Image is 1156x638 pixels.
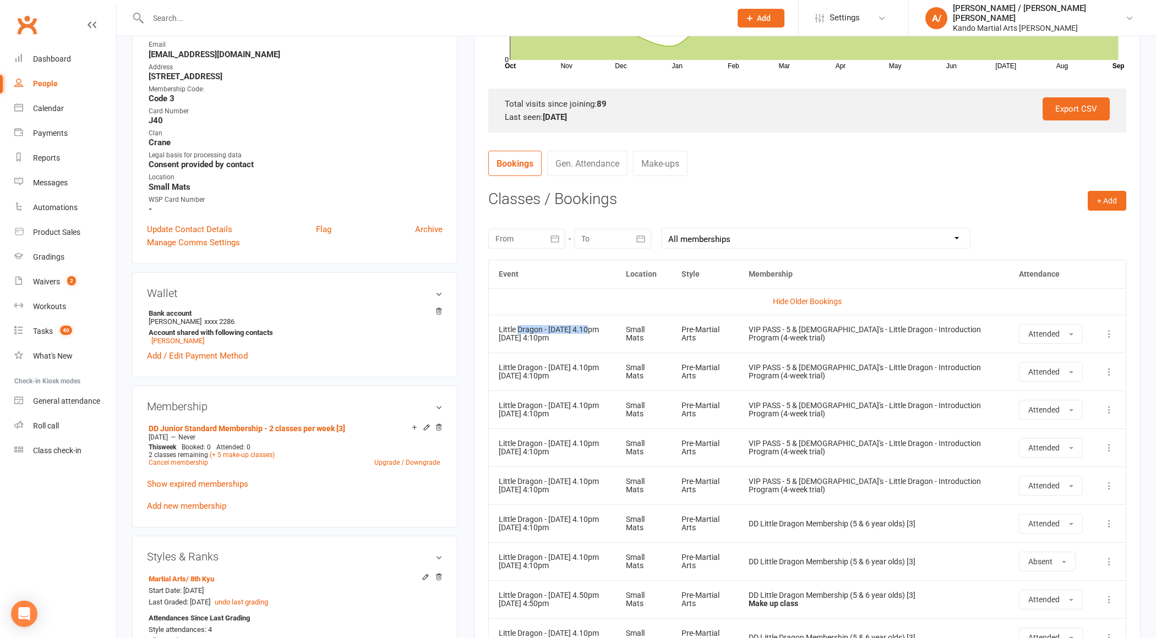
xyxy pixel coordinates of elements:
[13,11,41,38] a: Clubworx
[681,439,729,457] div: Pre-Martial Arts
[149,433,168,441] span: [DATE]
[14,146,116,170] a: Reports
[739,260,1009,288] th: Membership
[925,7,947,29] div: A/
[147,287,443,299] h3: Wallet
[953,23,1125,33] div: Kando Martial Arts [PERSON_NAME]
[953,3,1125,23] div: [PERSON_NAME] / [PERSON_NAME] [PERSON_NAME]
[749,558,999,566] div: DD Little Dragon Membership (5 & 6 year olds) [3]
[1028,557,1053,566] span: Absent
[186,575,214,583] span: / 8th Kyu
[1009,260,1093,288] th: Attendance
[14,269,116,294] a: Waivers 2
[149,443,161,451] span: This
[681,402,729,419] div: Pre-Martial Arts
[681,326,729,343] div: Pre-Martial Arts
[757,14,771,23] span: Add
[488,151,542,176] a: Bookings
[33,129,68,137] div: Payments
[488,191,1126,208] h3: Classes / Bookings
[216,443,250,451] span: Attended: 0
[1019,438,1083,458] button: Attended
[149,613,250,624] strong: Attendances Since Last Grading
[1028,481,1060,490] span: Attended
[505,97,1110,111] div: Total visits since joining:
[33,277,60,286] div: Waivers
[626,515,662,532] div: Small Mats
[14,96,116,121] a: Calendar
[626,364,662,381] div: Small Mats
[33,421,59,430] div: Roll call
[14,438,116,463] a: Class kiosk mode
[830,5,860,30] span: Settings
[33,397,100,405] div: General attendance
[149,328,437,337] strong: Account shared with following contacts
[681,591,729,608] div: Pre-Martial Arts
[60,326,72,335] span: 40
[626,591,662,608] div: Small Mats
[149,116,443,125] strong: J40
[415,223,443,236] a: Archive
[149,84,443,95] div: Membership Code:
[149,106,443,117] div: Card Number
[146,443,179,451] div: week
[14,121,116,146] a: Payments
[616,260,672,288] th: Location
[149,62,443,73] div: Address
[149,94,443,103] strong: Code 3
[749,599,999,608] div: Make up class
[1028,329,1060,338] span: Attended
[626,553,662,570] div: Small Mats
[149,586,204,595] span: Start Date: [DATE]
[147,501,226,511] a: Add new membership
[149,598,210,606] span: Last Graded: [DATE]
[749,439,999,457] div: VIP PASS - 5 & [DEMOGRAPHIC_DATA]'s - Little Dragon - Introduction Program (4-week trial)
[543,112,567,122] strong: [DATE]
[489,315,616,353] td: [DATE] 4:10pm
[1019,324,1083,344] button: Attended
[1028,595,1060,604] span: Attended
[147,307,443,346] li: [PERSON_NAME]
[14,220,116,245] a: Product Sales
[33,104,64,113] div: Calendar
[14,414,116,438] a: Roll call
[1019,400,1083,420] button: Attended
[33,327,53,335] div: Tasks
[749,520,999,528] div: DD Little Dragon Membership (5 & 6 year olds) [3]
[33,228,80,237] div: Product Sales
[316,223,331,236] a: Flag
[1019,514,1083,533] button: Attended
[626,402,662,419] div: Small Mats
[149,451,208,459] span: 2 classes remaining
[1028,519,1060,528] span: Attended
[14,195,116,220] a: Automations
[149,575,214,583] a: Martial Arts
[14,71,116,96] a: People
[1019,476,1083,496] button: Attended
[749,326,999,343] div: VIP PASS - 5 & [DEMOGRAPHIC_DATA]'s - Little Dragon - Introduction Program (4-week trial)
[489,466,616,504] td: [DATE] 4:10pm
[14,245,116,269] a: Gradings
[749,364,999,381] div: VIP PASS - 5 & [DEMOGRAPHIC_DATA]'s - Little Dragon - Introduction Program (4-week trial)
[149,625,212,634] span: Style attendances: 4
[11,601,37,627] div: Open Intercom Messenger
[489,353,616,391] td: [DATE] 4:10pm
[749,402,999,419] div: VIP PASS - 5 & [DEMOGRAPHIC_DATA]'s - Little Dragon - Introduction Program (4-week trial)
[489,504,616,542] td: [DATE] 4:10pm
[499,591,606,599] div: Little Dragon - [DATE] 4.50pm
[146,433,443,442] div: —
[738,9,784,28] button: Add
[33,351,73,360] div: What's New
[672,260,739,288] th: Style
[182,443,211,451] span: Booked: 0
[681,477,729,494] div: Pre-Martial Arts
[499,629,606,637] div: Little Dragon - [DATE] 4.10pm
[1019,362,1083,382] button: Attended
[149,150,443,161] div: Legal basis for processing data
[499,364,606,372] div: Little Dragon - [DATE] 4.10pm
[215,597,268,608] button: undo last grading
[681,515,729,532] div: Pre-Martial Arts
[149,71,443,81] strong: [STREET_ADDRESS]
[1028,367,1060,376] span: Attended
[147,236,240,249] a: Manage Comms Settings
